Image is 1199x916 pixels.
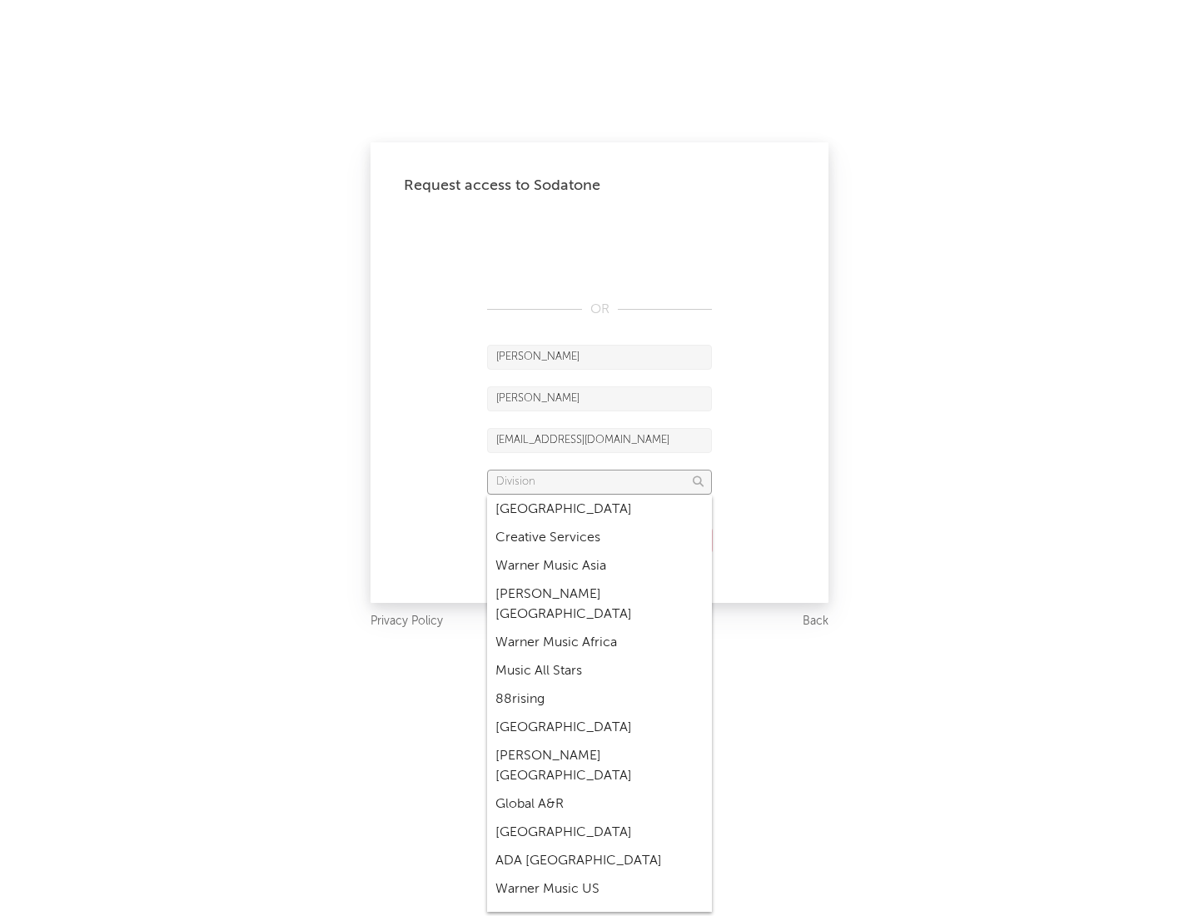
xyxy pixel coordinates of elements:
[487,685,712,714] div: 88rising
[487,657,712,685] div: Music All Stars
[487,847,712,875] div: ADA [GEOGRAPHIC_DATA]
[487,300,712,320] div: OR
[371,611,443,632] a: Privacy Policy
[487,386,712,411] input: Last Name
[487,552,712,580] div: Warner Music Asia
[487,714,712,742] div: [GEOGRAPHIC_DATA]
[487,495,712,524] div: [GEOGRAPHIC_DATA]
[487,470,712,495] input: Division
[404,176,795,196] div: Request access to Sodatone
[487,580,712,629] div: [PERSON_NAME] [GEOGRAPHIC_DATA]
[487,629,712,657] div: Warner Music Africa
[487,345,712,370] input: First Name
[487,819,712,847] div: [GEOGRAPHIC_DATA]
[487,875,712,904] div: Warner Music US
[487,790,712,819] div: Global A&R
[803,611,828,632] a: Back
[487,524,712,552] div: Creative Services
[487,428,712,453] input: Email
[487,742,712,790] div: [PERSON_NAME] [GEOGRAPHIC_DATA]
